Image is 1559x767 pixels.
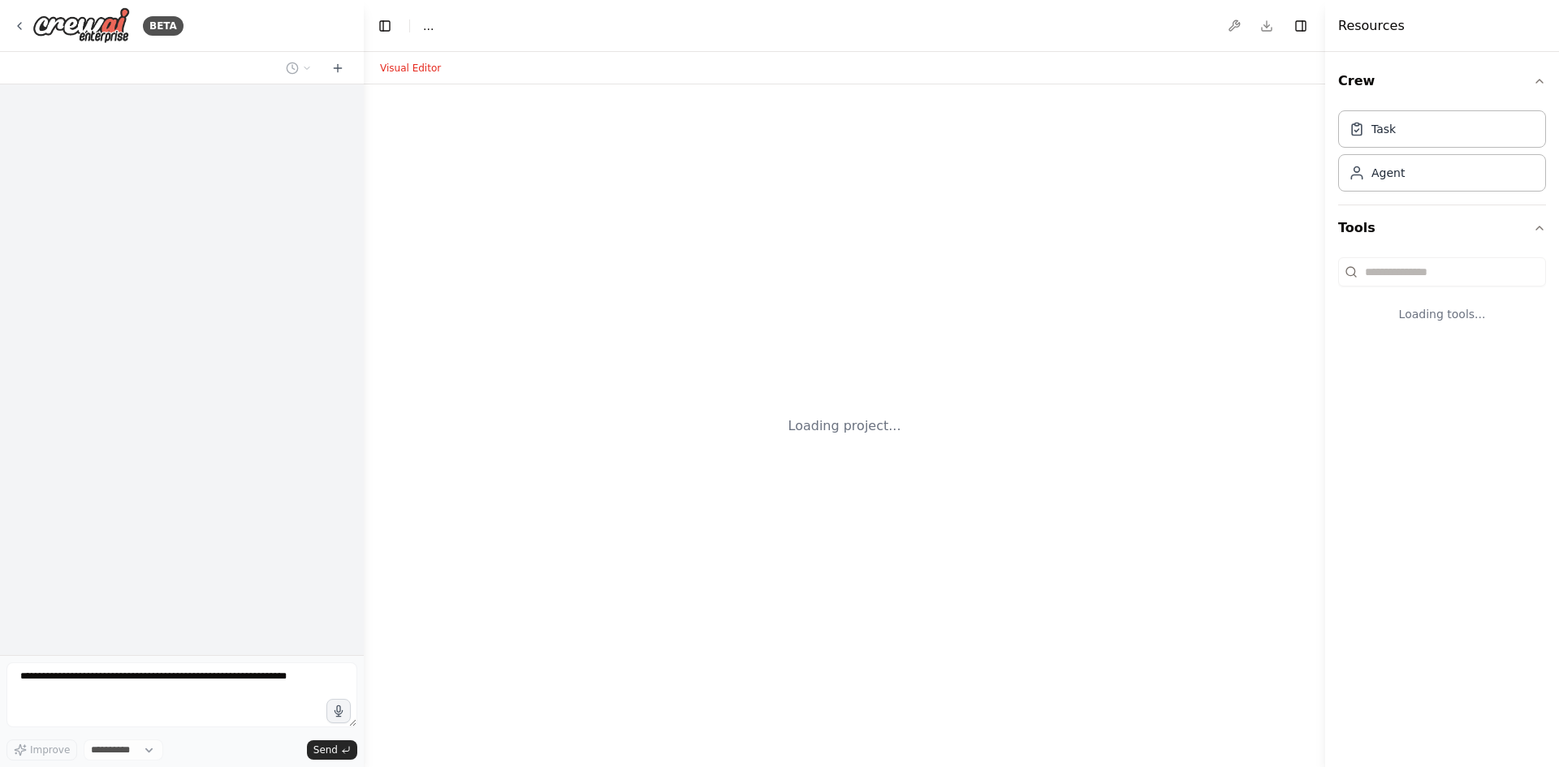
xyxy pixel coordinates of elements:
[1338,251,1546,348] div: Tools
[423,18,434,34] span: ...
[6,739,77,761] button: Improve
[423,18,434,34] nav: breadcrumb
[30,743,70,756] span: Improve
[370,58,451,78] button: Visual Editor
[374,15,396,37] button: Hide left sidebar
[1338,205,1546,251] button: Tools
[1338,58,1546,104] button: Crew
[788,416,901,436] div: Loading project...
[1338,104,1546,205] div: Crew
[326,699,351,723] button: Click to speak your automation idea
[307,740,357,760] button: Send
[32,7,130,44] img: Logo
[279,58,318,78] button: Switch to previous chat
[313,743,338,756] span: Send
[1338,16,1405,36] h4: Resources
[143,16,184,36] div: BETA
[1289,15,1312,37] button: Hide right sidebar
[1371,121,1396,137] div: Task
[1338,293,1546,335] div: Loading tools...
[1371,165,1405,181] div: Agent
[325,58,351,78] button: Start a new chat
